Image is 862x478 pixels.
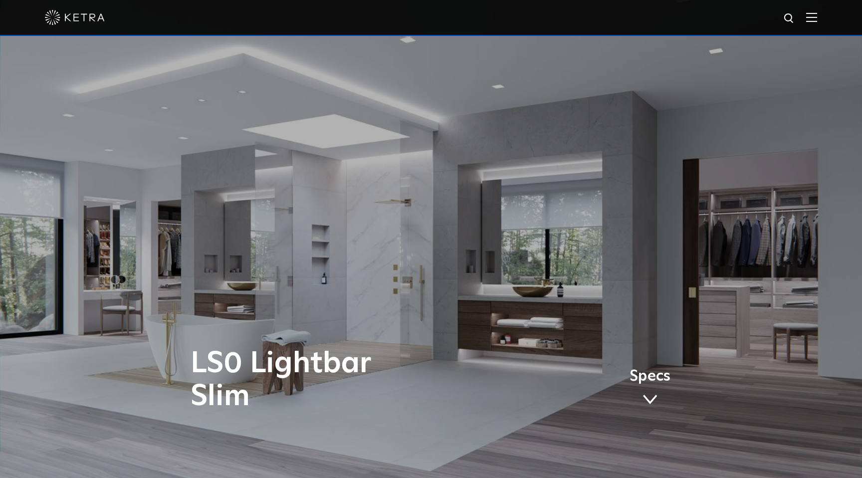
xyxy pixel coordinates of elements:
[783,12,796,25] img: search icon
[630,369,670,384] span: Specs
[630,369,670,408] a: Specs
[806,12,817,22] img: Hamburger%20Nav.svg
[45,10,105,25] img: ketra-logo-2019-white
[191,347,472,413] h1: LS0 Lightbar Slim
